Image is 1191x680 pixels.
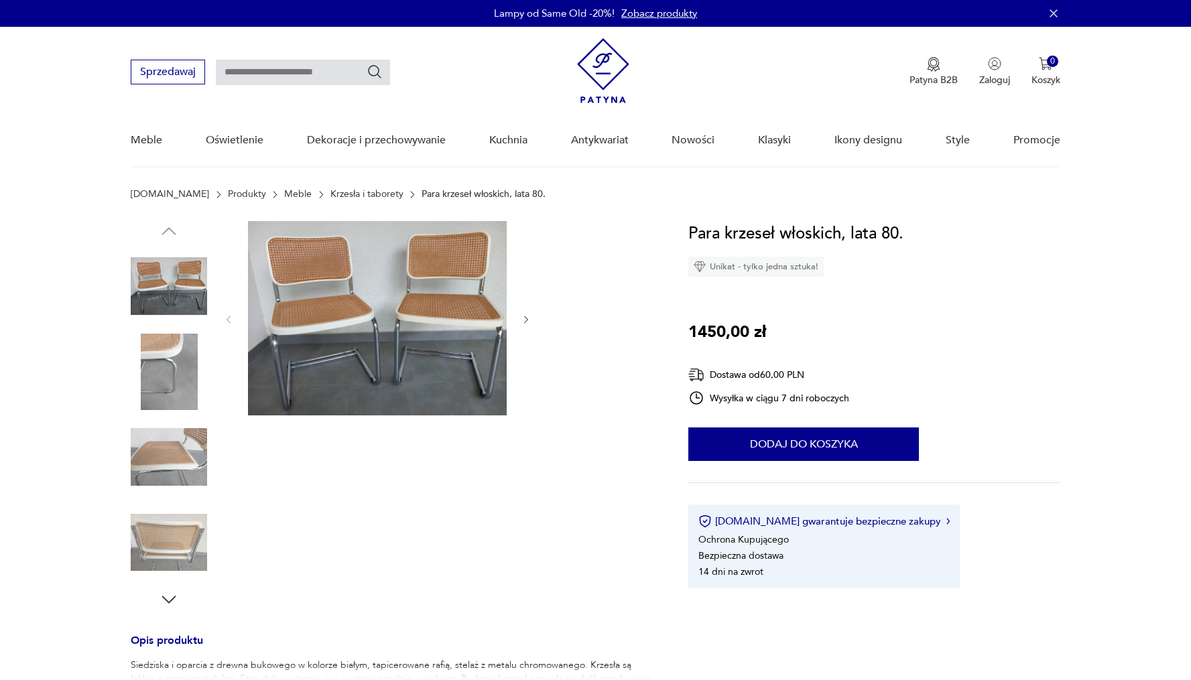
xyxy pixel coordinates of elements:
[577,38,629,103] img: Patyna - sklep z meblami i dekoracjami vintage
[131,504,207,581] img: Zdjęcie produktu Para krzeseł włoskich, lata 80.
[1031,57,1060,86] button: 0Koszyk
[688,320,766,345] p: 1450,00 zł
[758,115,791,166] a: Klasyki
[910,57,958,86] a: Ikona medaluPatyna B2B
[834,115,902,166] a: Ikony designu
[688,366,849,383] div: Dostawa od 60,00 PLN
[694,261,706,273] img: Ikona diamentu
[494,7,615,20] p: Lampy od Same Old -20%!
[1047,56,1058,67] div: 0
[927,57,940,72] img: Ikona medalu
[131,68,205,78] a: Sprzedawaj
[688,366,704,383] img: Ikona dostawy
[688,257,824,277] div: Unikat - tylko jedna sztuka!
[672,115,714,166] a: Nowości
[206,115,263,166] a: Oświetlenie
[979,57,1010,86] button: Zaloguj
[698,549,783,562] li: Bezpieczna dostawa
[979,74,1010,86] p: Zaloguj
[131,189,209,200] a: [DOMAIN_NAME]
[228,189,266,200] a: Produkty
[946,518,950,525] img: Ikona strzałki w prawo
[1013,115,1060,166] a: Promocje
[621,7,697,20] a: Zobacz produkty
[131,419,207,495] img: Zdjęcie produktu Para krzeseł włoskich, lata 80.
[988,57,1001,70] img: Ikonka użytkownika
[698,515,950,528] button: [DOMAIN_NAME] gwarantuje bezpieczne zakupy
[688,221,903,247] h1: Para krzeseł włoskich, lata 80.
[131,636,656,659] h3: Opis produktu
[367,64,383,80] button: Szukaj
[698,565,763,578] li: 14 dni na zwrot
[422,189,546,200] p: Para krzeseł włoskich, lata 80.
[489,115,527,166] a: Kuchnia
[910,57,958,86] button: Patyna B2B
[330,189,403,200] a: Krzesła i taborety
[284,189,312,200] a: Meble
[131,60,205,84] button: Sprzedawaj
[1031,74,1060,86] p: Koszyk
[698,533,789,546] li: Ochrona Kupującego
[1039,57,1052,70] img: Ikona koszyka
[307,115,446,166] a: Dekoracje i przechowywanie
[131,248,207,324] img: Zdjęcie produktu Para krzeseł włoskich, lata 80.
[131,115,162,166] a: Meble
[688,427,919,461] button: Dodaj do koszyka
[688,390,849,406] div: Wysyłka w ciągu 7 dni roboczych
[910,74,958,86] p: Patyna B2B
[698,515,712,528] img: Ikona certyfikatu
[571,115,629,166] a: Antykwariat
[946,115,970,166] a: Style
[248,221,507,415] img: Zdjęcie produktu Para krzeseł włoskich, lata 80.
[131,334,207,410] img: Zdjęcie produktu Para krzeseł włoskich, lata 80.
